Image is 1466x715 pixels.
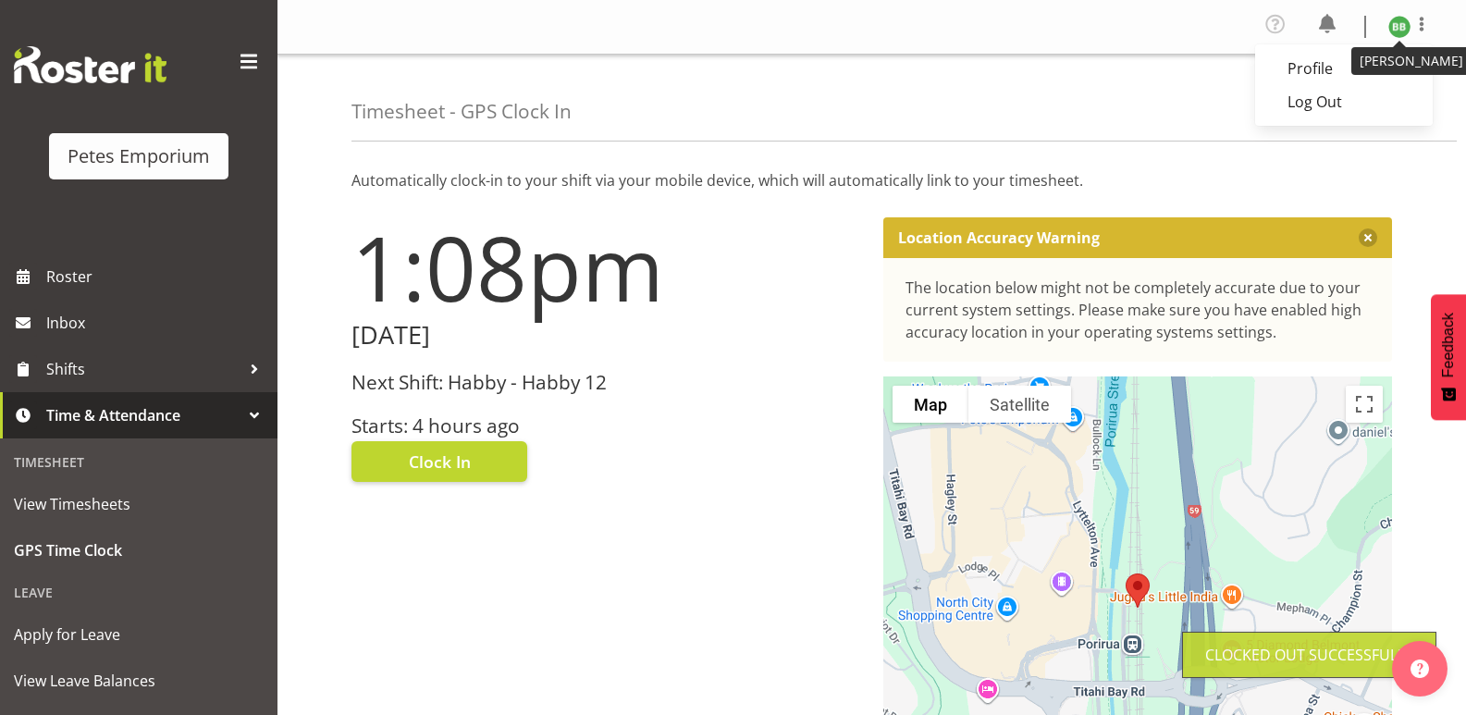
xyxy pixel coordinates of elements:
div: The location below might not be completely accurate due to your current system settings. Please m... [905,277,1371,343]
div: Timesheet [5,443,273,481]
a: View Timesheets [5,481,273,527]
a: GPS Time Clock [5,527,273,573]
img: help-xxl-2.png [1411,660,1429,678]
h4: Timesheet - GPS Clock In [351,101,572,122]
button: Feedback - Show survey [1431,294,1466,420]
h3: Next Shift: Habby - Habby 12 [351,372,861,393]
img: beena-bist9974.jpg [1388,16,1411,38]
a: Log Out [1255,85,1433,118]
span: Time & Attendance [46,401,240,429]
button: Show satellite imagery [968,386,1071,423]
a: View Leave Balances [5,658,273,704]
p: Automatically clock-in to your shift via your mobile device, which will automatically link to you... [351,169,1392,191]
h3: Starts: 4 hours ago [351,415,861,437]
button: Show street map [893,386,968,423]
span: Inbox [46,309,268,337]
span: Shifts [46,355,240,383]
a: Profile [1255,52,1433,85]
span: Roster [46,263,268,290]
span: View Leave Balances [14,667,264,695]
h2: [DATE] [351,321,861,350]
p: Location Accuracy Warning [898,228,1100,247]
span: Clock In [409,450,471,474]
button: Clock In [351,441,527,482]
span: View Timesheets [14,490,264,518]
button: Close message [1359,228,1377,247]
span: Feedback [1440,313,1457,377]
h1: 1:08pm [351,217,861,317]
button: Toggle fullscreen view [1346,386,1383,423]
span: Apply for Leave [14,621,264,648]
div: Leave [5,573,273,611]
a: Apply for Leave [5,611,273,658]
span: GPS Time Clock [14,536,264,564]
div: Clocked out Successfully [1205,644,1413,666]
div: Petes Emporium [68,142,210,170]
img: Rosterit website logo [14,46,166,83]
